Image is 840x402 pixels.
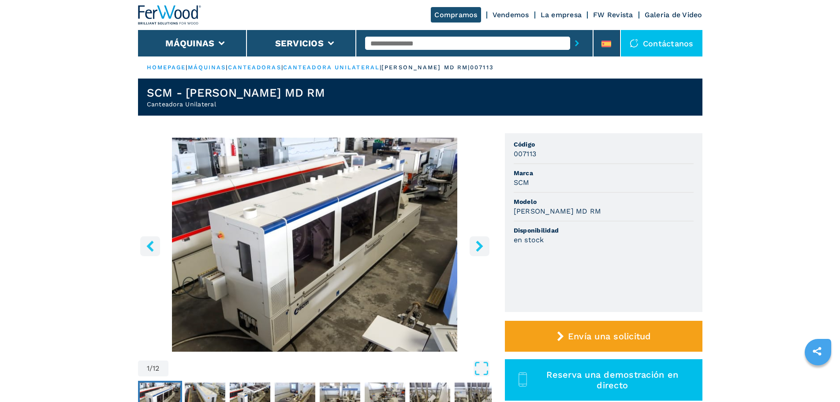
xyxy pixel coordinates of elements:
p: [PERSON_NAME] md rm | [381,64,470,71]
span: Marca [514,169,694,177]
span: | [186,64,187,71]
span: | [281,64,283,71]
div: Go to Slide 1 [138,138,492,352]
span: | [380,64,381,71]
span: Código [514,140,694,149]
h3: en stock [514,235,544,245]
h3: SCM [514,177,530,188]
a: sharethis [806,340,828,362]
a: La empresa [541,11,582,19]
button: right-button [470,236,489,256]
h3: 007113 [514,149,537,159]
div: Contáctanos [621,30,702,56]
a: Compramos [431,7,481,23]
iframe: Chat [803,362,833,395]
img: Canteadora Unilateral SCM STEFANI MD RM [138,138,492,352]
a: canteadoras [228,64,281,71]
button: left-button [140,236,160,256]
span: 1 [147,365,149,372]
a: Vendemos [493,11,529,19]
h1: SCM - [PERSON_NAME] MD RM [147,86,325,100]
button: Servicios [275,38,324,49]
a: máquinas [188,64,226,71]
span: | [226,64,228,71]
button: Máquinas [165,38,214,49]
button: Open Fullscreen [171,361,489,376]
span: 12 [153,365,160,372]
h3: [PERSON_NAME] MD RM [514,206,601,216]
span: Disponibilidad [514,226,694,235]
button: Envía una solicitud [505,321,702,352]
img: Contáctanos [630,39,638,48]
a: canteadora unilateral [283,64,380,71]
a: HOMEPAGE [147,64,186,71]
button: Reserva una demostración en directo [505,359,702,401]
img: Ferwood [138,5,202,25]
a: FW Revista [593,11,633,19]
h2: Canteadora Unilateral [147,100,325,109]
button: submit-button [570,33,584,53]
span: / [149,365,153,372]
a: Galeria de Video [645,11,702,19]
p: 007113 [470,64,494,71]
span: Envía una solicitud [568,331,651,342]
span: Modelo [514,197,694,206]
span: Reserva una demostración en directo [533,369,692,391]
